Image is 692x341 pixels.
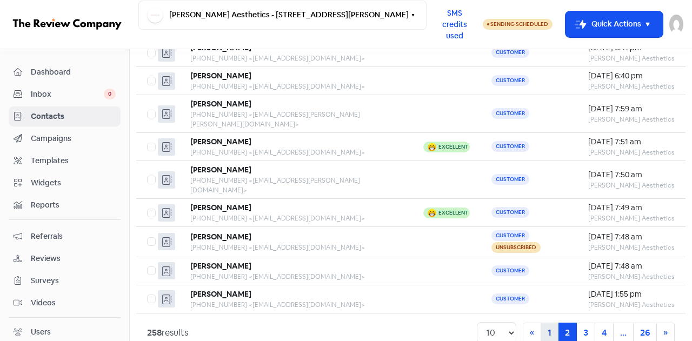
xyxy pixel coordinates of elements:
b: [PERSON_NAME] [190,165,251,175]
div: [DATE] 7:48 am [588,260,675,272]
span: Dashboard [31,66,116,78]
a: Referrals [9,226,121,246]
span: 0 [104,89,116,99]
div: [DATE] 1:55 pm [588,289,675,300]
div: [PHONE_NUMBER] <[EMAIL_ADDRESS][DOMAIN_NAME]> [190,148,402,157]
div: [PHONE_NUMBER] <[EMAIL_ADDRESS][DOMAIN_NAME]> [190,300,402,310]
div: [PHONE_NUMBER] <[EMAIL_ADDRESS][PERSON_NAME][DOMAIN_NAME]> [190,176,402,195]
span: Surveys [31,275,116,286]
b: [PERSON_NAME] [190,71,251,81]
div: [DATE] 6:40 pm [588,70,675,82]
b: [PERSON_NAME] [190,137,251,146]
span: Inbox [31,89,104,100]
span: Reviews [31,253,116,264]
span: Customer [491,293,529,304]
div: [DATE] 7:51 am [588,136,675,148]
span: » [663,327,668,338]
span: Customer [491,207,529,218]
div: [PERSON_NAME] Aesthetics [588,213,675,223]
span: « [530,327,534,338]
img: User [669,15,683,34]
span: SMS credits used [436,8,474,42]
div: Excellent [438,210,468,216]
span: Campaigns [31,133,116,144]
div: Excellent [438,144,468,150]
a: Sending Scheduled [483,18,553,31]
span: Contacts [31,111,116,122]
div: Users [31,326,51,338]
a: Dashboard [9,62,121,82]
span: Customer [491,108,529,119]
span: Customer [491,265,529,276]
a: SMS credits used [427,18,483,29]
a: Inbox 0 [9,84,121,104]
a: Contacts [9,106,121,126]
span: Referrals [31,231,116,242]
div: [PERSON_NAME] Aesthetics [588,180,675,190]
div: [PERSON_NAME] Aesthetics [588,272,675,282]
a: Surveys [9,271,121,291]
span: Customer [491,75,529,86]
b: [PERSON_NAME] [190,289,251,299]
b: [PERSON_NAME] [190,203,251,212]
div: [PERSON_NAME] Aesthetics [588,54,675,63]
span: Videos [31,297,116,309]
div: [PHONE_NUMBER] <[EMAIL_ADDRESS][DOMAIN_NAME]> [190,82,402,91]
div: [DATE] 7:50 am [588,169,675,180]
a: Campaigns [9,129,121,149]
div: [DATE] 7:59 am [588,103,675,115]
span: Customer [491,141,529,152]
div: [PERSON_NAME] Aesthetics [588,82,675,91]
div: [PHONE_NUMBER] <[EMAIL_ADDRESS][DOMAIN_NAME]> [190,213,402,223]
span: Widgets [31,177,116,189]
span: Reports [31,199,116,211]
div: [PHONE_NUMBER] <[EMAIL_ADDRESS][DOMAIN_NAME]> [190,243,402,252]
a: Videos [9,293,121,313]
div: results [147,326,188,339]
span: Customer [491,47,529,58]
span: Sending Scheduled [490,21,548,28]
div: [PERSON_NAME] Aesthetics [588,115,675,124]
span: Customer [491,174,529,185]
a: Templates [9,151,121,171]
div: [PHONE_NUMBER] <[EMAIL_ADDRESS][DOMAIN_NAME]> [190,54,402,63]
b: [PERSON_NAME] [190,232,251,242]
div: [PHONE_NUMBER] <[EMAIL_ADDRESS][PERSON_NAME][PERSON_NAME][DOMAIN_NAME]> [190,110,402,129]
div: [PERSON_NAME] Aesthetics [588,243,675,252]
b: [PERSON_NAME] [190,261,251,271]
span: Customer [491,230,529,241]
div: [DATE] 7:49 am [588,202,675,213]
div: [DATE] 7:48 am [588,231,675,243]
a: Reviews [9,249,121,269]
div: [PERSON_NAME] Aesthetics [588,300,675,310]
button: Quick Actions [565,11,663,37]
a: Widgets [9,173,121,193]
div: [PHONE_NUMBER] <[EMAIL_ADDRESS][DOMAIN_NAME]> [190,272,402,282]
span: Templates [31,155,116,166]
button: [PERSON_NAME] Aesthetics - [STREET_ADDRESS][PERSON_NAME] [138,1,427,30]
span: Unsubscribed [491,242,541,253]
div: [PERSON_NAME] Aesthetics [588,148,675,157]
a: Reports [9,195,121,215]
b: [PERSON_NAME] [190,99,251,109]
strong: 258 [147,327,162,338]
